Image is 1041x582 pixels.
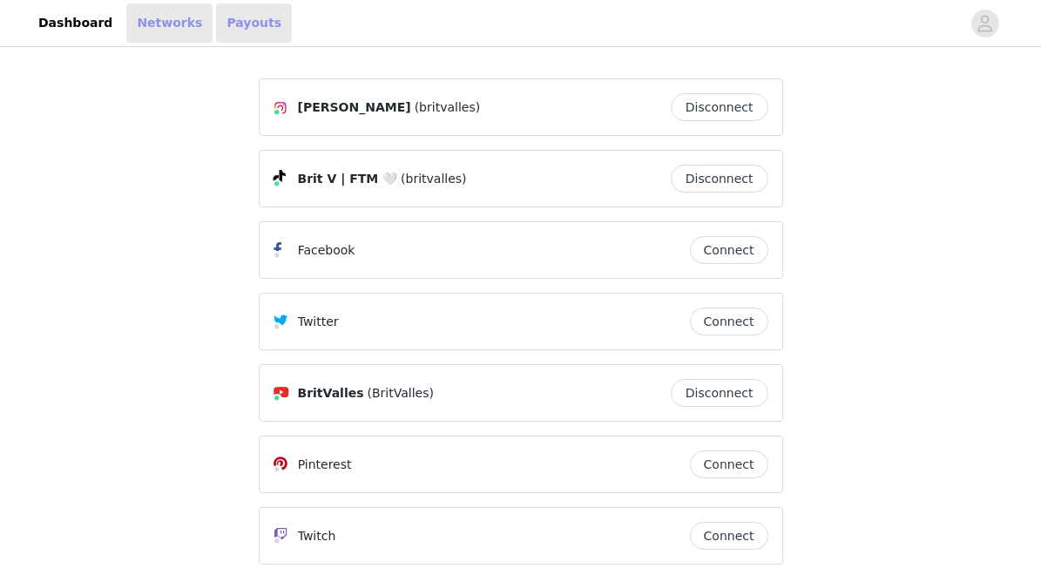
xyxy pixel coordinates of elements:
button: Connect [690,522,768,550]
p: Pinterest [298,456,352,474]
span: [PERSON_NAME] [298,98,411,117]
span: BritValles [298,384,364,403]
a: Dashboard [28,3,123,43]
span: (britvalles) [401,170,467,188]
button: Disconnect [671,165,768,193]
p: Twitch [298,527,336,545]
button: Connect [690,450,768,478]
button: Disconnect [671,93,768,121]
a: Payouts [216,3,292,43]
p: Twitter [298,313,339,331]
img: Instagram Icon [274,101,287,115]
button: Connect [690,308,768,335]
button: Connect [690,236,768,264]
div: avatar [977,10,993,37]
span: (BritValles) [368,384,434,403]
span: (britvalles) [415,98,481,117]
p: Facebook [298,241,355,260]
a: Networks [126,3,213,43]
span: Brit V | FTM 🤍 [298,170,398,188]
button: Disconnect [671,379,768,407]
